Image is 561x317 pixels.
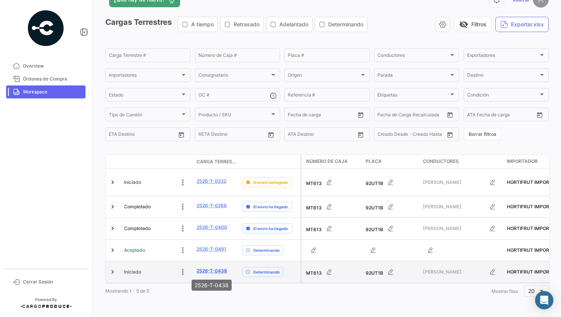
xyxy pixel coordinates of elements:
[176,129,187,140] button: Open calendar
[197,224,227,231] a: 2526-T-0400
[423,158,459,165] span: Conductores
[423,225,485,232] span: [PERSON_NAME]
[197,158,236,165] span: Carga Terrestre #
[507,158,538,165] span: Importador
[366,175,417,190] div: 92UT1B
[109,74,180,79] span: Importadores
[218,133,250,138] input: Hasta
[198,113,270,118] span: Producto / SKU
[105,17,370,32] h3: Cargas Terrestres
[306,158,348,165] span: Número de Caja
[197,202,227,209] a: 2526-T-0268
[301,155,363,169] datatable-header-cell: Número de Caja
[496,113,528,118] input: ATA Hasta
[6,72,85,85] a: Órdenes de Compra
[467,54,538,59] span: Exportadores
[109,246,116,254] a: Expand/Collapse Row
[444,109,456,121] button: Open calendar
[6,85,85,98] a: Workspace
[397,113,429,118] input: Hasta
[128,133,160,138] input: Hasta
[253,179,289,185] span: El envío ha llegado.
[423,203,485,210] span: [PERSON_NAME]
[377,113,391,118] input: Desde
[535,291,553,309] div: Abrir Intercom Messenger
[355,129,366,140] button: Open calendar
[459,20,468,29] span: visibility_off
[306,221,359,236] div: MT613
[109,113,180,118] span: Tipo de Camión
[109,203,116,211] a: Expand/Collapse Row
[413,133,445,138] input: Creado Hasta
[109,93,180,99] span: Estado
[109,179,116,186] a: Expand/Collapse Row
[221,17,263,32] button: Retrasado
[454,17,492,32] button: visibility_offFiltros
[191,21,214,28] span: A tiempo
[464,128,501,140] button: Borrar filtros
[316,133,348,138] input: ATA Hasta
[288,113,301,118] input: Desde
[467,93,538,99] span: Condición
[198,133,212,138] input: Desde
[193,155,239,168] datatable-header-cell: Carga Terrestre #
[192,280,232,291] div: 2526-T-0438
[355,109,366,121] button: Open calendar
[23,89,82,95] span: Workspace
[366,264,417,280] div: 92UT1B
[377,54,449,59] span: Conductores
[366,199,417,214] div: 92UT1B
[467,113,490,118] input: ATA Desde
[377,93,449,99] span: Etiquetas
[197,178,226,185] a: 2526-T-0232
[377,133,407,138] input: Creado Desde
[197,246,226,253] a: 2526-T-0491
[534,109,545,121] button: Open calendar
[444,129,456,140] button: Open calendar
[253,225,289,232] span: El envío ha llegado.
[23,278,82,285] span: Cerrar Sesión
[109,225,116,232] a: Expand/Collapse Row
[121,159,193,165] datatable-header-cell: Estado
[124,247,145,254] span: Aceptado
[288,74,359,79] span: Origen
[307,113,339,118] input: Hasta
[124,179,141,186] span: Iniciado
[6,60,85,72] a: Overview
[495,17,549,32] button: Exportar.xlsx
[178,17,218,32] button: A tiempo
[492,288,518,294] span: Mostrar filas
[423,179,485,186] span: [PERSON_NAME]
[109,268,116,276] a: Expand/Collapse Row
[253,269,280,275] span: Determinando
[377,74,449,79] span: Parada
[27,9,65,47] img: powered-by.png
[23,76,82,82] span: Órdenes de Compra
[423,269,485,275] span: [PERSON_NAME]
[420,155,504,169] datatable-header-cell: Conductores
[253,247,280,253] span: Determinando
[366,158,382,165] span: Placa
[253,204,289,210] span: El envío ha llegado.
[105,288,149,294] span: Mostrando 1 - 5 de 5
[467,74,538,79] span: Destino
[306,199,359,214] div: MT613
[265,129,277,140] button: Open calendar
[366,221,417,236] div: 92UT1B
[528,288,535,294] span: 20
[306,175,359,190] div: MT613
[266,17,312,32] button: Adelantado
[315,17,367,32] button: Determinando
[363,155,420,169] datatable-header-cell: Placa
[239,159,300,165] datatable-header-cell: Delay Status
[23,63,82,69] span: Overview
[124,269,141,275] span: Iniciado
[197,267,227,274] a: 2526-T-0438
[306,264,359,280] div: MT613
[124,225,151,232] span: Completado
[328,21,363,28] span: Determinando
[288,133,311,138] input: ATA Desde
[109,133,123,138] input: Desde
[279,21,308,28] span: Adelantado
[234,21,260,28] span: Retrasado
